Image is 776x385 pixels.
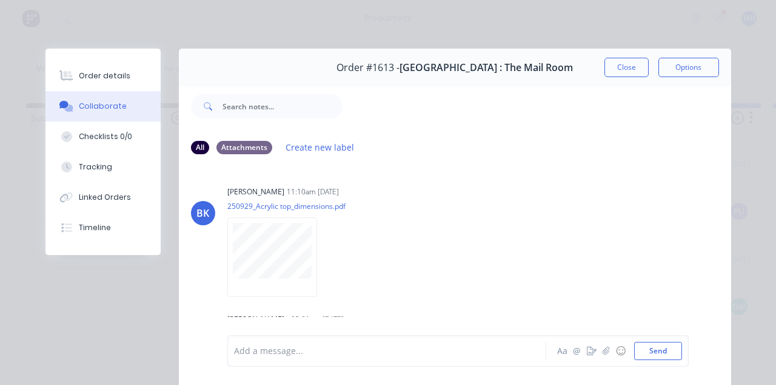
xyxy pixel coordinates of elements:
button: Timeline [45,213,161,243]
button: Order details [45,61,161,91]
div: BK [196,206,209,220]
input: Search notes... [222,94,343,118]
span: Order #1613 - [336,62,400,73]
div: - 03:01pm [DATE] [287,314,344,325]
div: Timeline [79,222,111,233]
button: Tracking [45,152,161,182]
div: [PERSON_NAME] [227,186,284,197]
span: [GEOGRAPHIC_DATA] : The Mail Room [400,62,573,73]
button: Linked Orders [45,182,161,213]
div: Linked Orders [79,192,131,203]
button: Aa [555,344,570,358]
div: All [191,141,209,154]
button: Send [634,342,682,360]
button: Create new label [279,139,361,155]
button: ☺ [614,344,628,358]
div: [PERSON_NAME] [227,314,284,325]
div: Tracking [79,162,112,172]
button: Collaborate [45,91,161,121]
button: Options [658,58,719,77]
div: Attachments [216,141,272,154]
div: Collaborate [79,101,127,112]
div: Checklists 0/0 [79,131,132,142]
div: 11:10am [DATE] [287,186,339,197]
div: Order details [79,70,130,81]
p: 250929_Acrylic top_dimensions.pdf [227,201,346,211]
button: @ [570,344,584,358]
button: Checklists 0/0 [45,121,161,152]
button: Close [604,58,649,77]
